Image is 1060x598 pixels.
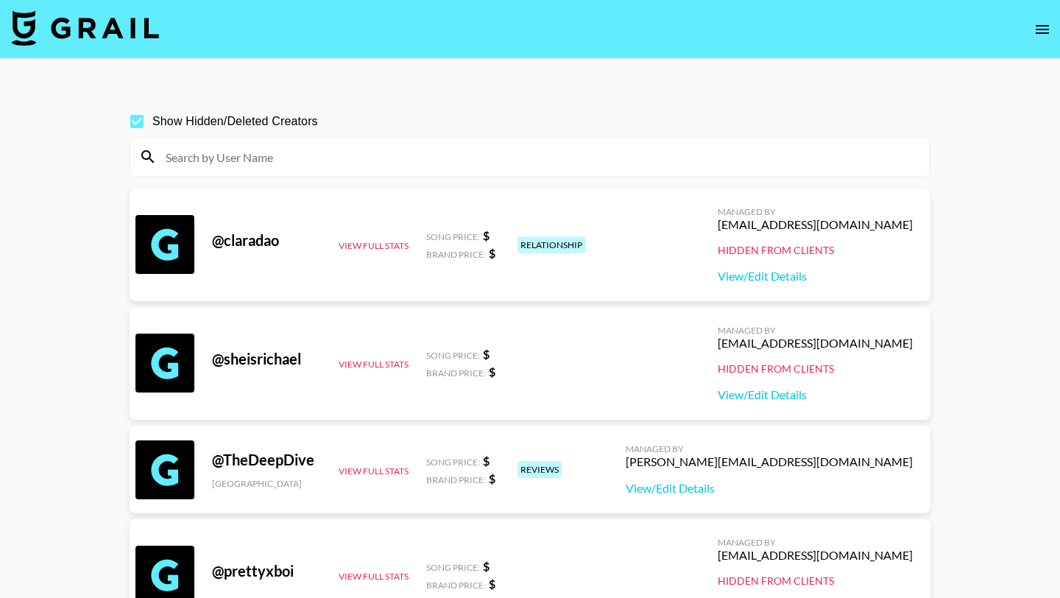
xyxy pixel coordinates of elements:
[718,336,913,351] div: [EMAIL_ADDRESS][DOMAIN_NAME]
[489,577,495,591] strong: $
[426,231,480,242] span: Song Price:
[517,461,562,478] div: reviews
[718,574,913,588] div: Hidden from Clients
[517,236,585,253] div: relationship
[483,228,490,242] strong: $
[426,249,486,260] span: Brand Price:
[426,562,480,573] span: Song Price:
[718,206,913,217] div: Managed By
[426,580,486,591] span: Brand Price:
[718,217,913,232] div: [EMAIL_ADDRESS][DOMAIN_NAME]
[12,10,159,46] img: Grail Talent
[339,571,409,582] button: View Full Stats
[718,548,913,563] div: [EMAIL_ADDRESS][DOMAIN_NAME]
[718,537,913,548] div: Managed By
[426,350,480,361] span: Song Price:
[626,443,913,454] div: Managed By
[483,454,490,468] strong: $
[426,474,486,485] span: Brand Price:
[626,454,913,469] div: [PERSON_NAME][EMAIL_ADDRESS][DOMAIN_NAME]
[1028,15,1057,44] button: open drawer
[718,362,913,376] div: Hidden from Clients
[152,113,318,130] span: Show Hidden/Deleted Creators
[483,347,490,361] strong: $
[489,365,495,379] strong: $
[626,481,913,496] a: View/Edit Details
[212,231,321,250] div: @ claradao
[489,246,495,260] strong: $
[212,478,321,489] div: [GEOGRAPHIC_DATA]
[339,359,409,370] button: View Full Stats
[157,145,921,169] input: Search by User Name
[426,457,480,468] span: Song Price:
[212,350,321,368] div: @ sheisrichael
[718,269,913,284] a: View/Edit Details
[212,562,321,580] div: @ prettyxboi
[489,471,495,485] strong: $
[339,465,409,476] button: View Full Stats
[339,240,409,251] button: View Full Stats
[718,244,913,257] div: Hidden from Clients
[426,367,486,379] span: Brand Price:
[483,559,490,573] strong: $
[212,451,321,469] div: @ TheDeepDive
[718,325,913,336] div: Managed By
[718,387,913,402] a: View/Edit Details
